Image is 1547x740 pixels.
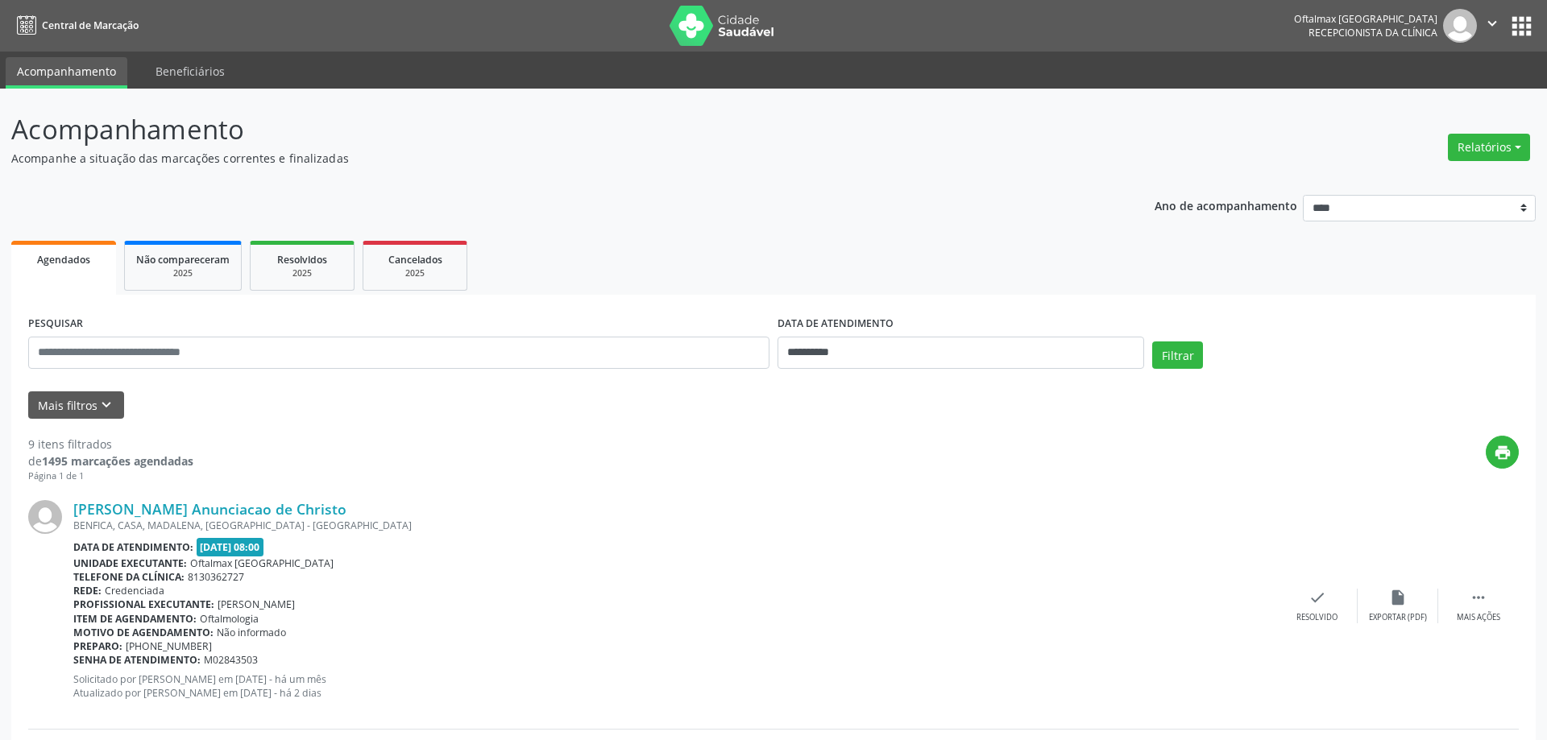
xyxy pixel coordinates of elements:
[277,253,327,267] span: Resolvidos
[42,453,193,469] strong: 1495 marcações agendadas
[1486,436,1519,469] button: print
[375,267,455,279] div: 2025
[1155,195,1297,215] p: Ano de acompanhamento
[1369,612,1427,623] div: Exportar (PDF)
[73,500,346,518] a: [PERSON_NAME] Anunciacao de Christo
[73,584,102,597] b: Rede:
[73,570,185,584] b: Telefone da clínica:
[388,253,442,267] span: Cancelados
[204,653,258,667] span: M02843503
[73,612,197,626] b: Item de agendamento:
[37,253,90,267] span: Agendados
[28,312,83,337] label: PESQUISAR
[1389,589,1407,606] i: insert_drive_file
[1477,9,1508,43] button: 
[144,57,236,85] a: Beneficiários
[28,453,193,469] div: de
[1309,26,1437,39] span: Recepcionista da clínica
[136,267,230,279] div: 2025
[1152,341,1203,369] button: Filtrar
[188,570,244,584] span: 8130362727
[136,253,230,267] span: Não compareceram
[126,639,212,653] span: [PHONE_NUMBER]
[28,500,62,534] img: img
[1296,612,1338,623] div: Resolvido
[28,391,124,420] button: Mais filtroskeyboard_arrow_down
[1483,14,1501,32] i: 
[197,538,264,556] span: [DATE] 08:00
[6,57,127,89] a: Acompanhamento
[11,12,139,39] a: Central de Marcação
[73,556,187,570] b: Unidade executante:
[262,267,342,279] div: 2025
[190,556,334,570] span: Oftalmax [GEOGRAPHIC_DATA]
[11,110,1078,150] p: Acompanhamento
[218,597,295,611] span: [PERSON_NAME]
[217,626,286,639] span: Não informado
[778,312,894,337] label: DATA DE ATENDIMENTO
[1294,12,1437,26] div: Oftalmax [GEOGRAPHIC_DATA]
[1309,589,1326,606] i: check
[73,626,214,639] b: Motivo de agendamento:
[1443,9,1477,43] img: img
[73,672,1277,700] p: Solicitado por [PERSON_NAME] em [DATE] - há um mês Atualizado por [PERSON_NAME] em [DATE] - há 2 ...
[97,396,115,414] i: keyboard_arrow_down
[1508,12,1536,40] button: apps
[28,469,193,483] div: Página 1 de 1
[73,639,122,653] b: Preparo:
[1494,444,1512,461] i: print
[200,612,259,626] span: Oftalmologia
[73,597,214,611] b: Profissional executante:
[105,584,164,597] span: Credenciada
[73,519,1277,532] div: BENFICA, CASA, MADALENA, [GEOGRAPHIC_DATA] - [GEOGRAPHIC_DATA]
[1470,589,1487,606] i: 
[1457,612,1500,623] div: Mais ações
[28,436,193,453] div: 9 itens filtrados
[1448,134,1530,161] button: Relatórios
[11,150,1078,167] p: Acompanhe a situação das marcações correntes e finalizadas
[42,19,139,32] span: Central de Marcação
[73,540,193,554] b: Data de atendimento:
[73,653,201,667] b: Senha de atendimento:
